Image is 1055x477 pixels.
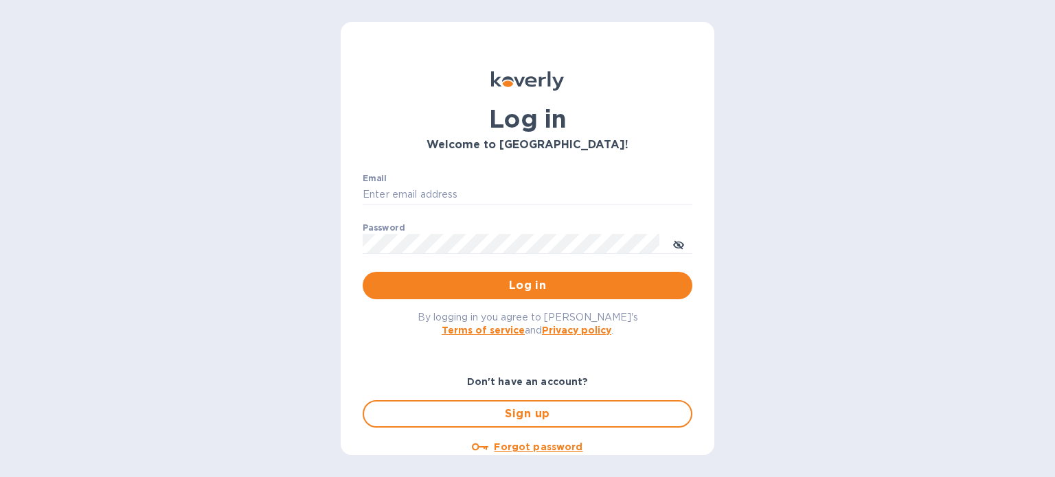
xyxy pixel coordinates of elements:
[363,139,692,152] h3: Welcome to [GEOGRAPHIC_DATA]!
[363,174,387,183] label: Email
[363,185,692,205] input: Enter email address
[363,104,692,133] h1: Log in
[363,272,692,299] button: Log in
[665,230,692,257] button: toggle password visibility
[374,277,681,294] span: Log in
[375,406,680,422] span: Sign up
[442,325,525,336] a: Terms of service
[418,312,638,336] span: By logging in you agree to [PERSON_NAME]'s and .
[363,224,405,232] label: Password
[363,400,692,428] button: Sign up
[467,376,589,387] b: Don't have an account?
[494,441,582,452] u: Forgot password
[491,71,564,91] img: Koverly
[542,325,611,336] a: Privacy policy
